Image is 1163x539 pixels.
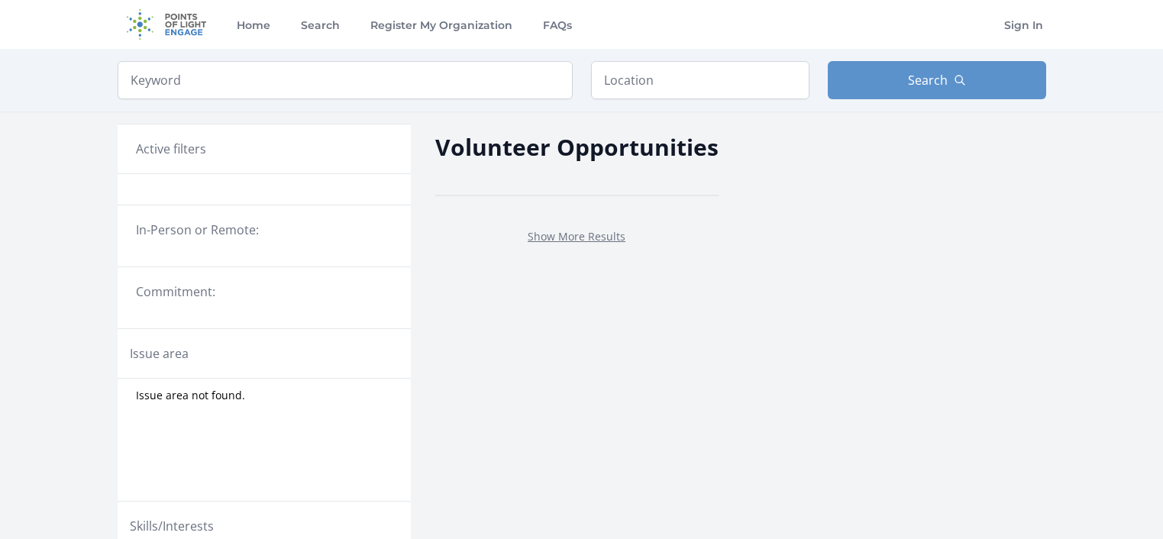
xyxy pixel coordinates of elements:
input: Keyword [118,61,573,99]
h2: Volunteer Opportunities [435,130,719,164]
legend: In-Person or Remote: [136,221,393,239]
legend: Commitment: [136,282,393,301]
legend: Skills/Interests [130,517,214,535]
legend: Issue area [130,344,189,363]
a: Show More Results [528,229,625,244]
span: Search [908,71,948,89]
span: Issue area not found. [136,388,245,403]
h3: Active filters [136,140,206,158]
input: Location [591,61,809,99]
button: Search [828,61,1046,99]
